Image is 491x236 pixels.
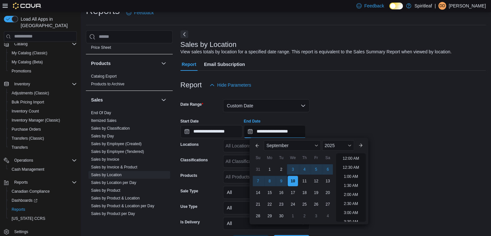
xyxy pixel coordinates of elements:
[6,143,79,152] button: Transfers
[253,164,263,175] div: day-31
[91,111,111,115] a: End Of Day
[223,99,310,112] button: Custom Date
[322,188,333,198] div: day-20
[9,144,30,151] a: Transfers
[9,166,47,173] a: Cash Management
[6,89,79,98] button: Adjustments (Classic)
[299,188,310,198] div: day-18
[91,126,130,131] span: Sales by Classification
[9,49,77,57] span: My Catalog (Classic)
[180,30,188,38] button: Next
[204,58,245,71] span: Email Subscription
[341,182,361,189] li: 1:30 AM
[340,164,362,171] li: 12:30 AM
[244,119,261,124] label: End Date
[12,228,31,236] a: Settings
[9,116,77,124] span: Inventory Manager (Classic)
[264,188,275,198] div: day-15
[12,178,77,186] span: Reports
[322,176,333,186] div: day-13
[9,197,40,204] a: Dashboards
[311,188,321,198] div: day-19
[311,199,321,209] div: day-26
[6,48,79,58] button: My Catalog (Classic)
[9,116,63,124] a: Inventory Manager (Classic)
[91,118,117,123] a: Itemized Sales
[9,144,77,151] span: Transfers
[322,211,333,221] div: day-4
[264,211,275,221] div: day-29
[180,81,202,89] h3: Report
[91,165,137,169] a: Sales by Invoice & Product
[91,180,136,185] a: Sales by Location per Day
[253,199,263,209] div: day-21
[12,40,30,48] button: Catalog
[91,157,119,162] a: Sales by Invoice
[6,98,79,107] button: Bulk Pricing Import
[91,74,117,79] span: Catalog Export
[91,203,154,209] span: Sales by Product & Location per Day
[91,211,135,216] span: Sales by Product per Day
[91,141,142,146] span: Sales by Employee (Created)
[336,153,365,222] ul: Time
[91,134,114,138] a: Sales by Day
[91,188,120,193] a: Sales by Product
[180,173,197,178] label: Products
[124,6,156,19] a: Feedback
[91,45,111,50] a: Price Sheet
[9,215,77,222] span: Washington CCRS
[91,149,144,154] a: Sales by Employee (Tendered)
[91,188,120,193] span: Sales by Product
[91,173,122,177] a: Sales by Location
[264,176,275,186] div: day-8
[9,206,77,213] span: Reports
[12,118,60,123] span: Inventory Manager (Classic)
[91,134,114,139] span: Sales by Day
[364,3,384,9] span: Feedback
[9,166,77,173] span: Cash Management
[322,164,333,175] div: day-6
[91,60,159,67] button: Products
[253,211,263,221] div: day-28
[253,188,263,198] div: day-14
[9,125,77,133] span: Purchase Orders
[91,126,130,131] a: Sales by Classification
[288,199,298,209] div: day-24
[322,153,333,163] div: Sa
[288,176,298,186] div: day-10
[6,116,79,125] button: Inventory Manager (Classic)
[299,164,310,175] div: day-4
[180,220,200,225] label: Is Delivery
[6,187,79,196] button: Canadian Compliance
[13,3,42,9] img: Cova
[389,3,403,9] input: Dark Mode
[264,153,275,163] div: Mo
[322,199,333,209] div: day-27
[12,156,36,164] button: Operations
[9,58,46,66] a: My Catalog (Beta)
[1,156,79,165] button: Operations
[340,155,362,162] li: 12:00 AM
[299,176,310,186] div: day-11
[252,140,262,151] button: Previous Month
[341,191,361,198] li: 2:00 AM
[14,41,27,47] span: Catalog
[311,164,321,175] div: day-5
[9,188,52,195] a: Canadian Compliance
[288,188,298,198] div: day-17
[91,74,117,79] a: Catalog Export
[311,153,321,163] div: Fr
[160,59,168,67] button: Products
[91,97,159,103] button: Sales
[12,40,77,48] span: Catalog
[180,125,242,138] input: Press the down key to open a popover containing a calendar.
[264,164,275,175] div: day-1
[9,125,44,133] a: Purchase Orders
[12,145,28,150] span: Transfers
[12,127,41,132] span: Purchase Orders
[6,67,79,76] button: Promotions
[91,165,137,170] span: Sales by Invoice & Product
[276,164,286,175] div: day-2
